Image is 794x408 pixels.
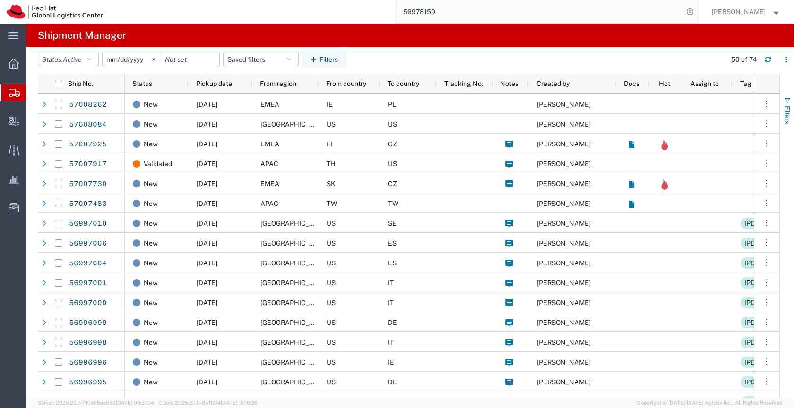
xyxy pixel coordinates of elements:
[260,180,279,187] span: EMEA
[326,80,366,87] span: From country
[38,400,154,406] span: Server: 2025.20.0-710e05ee653
[744,218,766,229] div: IPD EU
[197,279,217,287] span: 10/01/2025
[197,358,217,366] span: 10/01/2025
[197,259,217,267] span: 10/01/2025
[197,200,217,207] span: 10/02/2025
[260,378,328,386] span: North America
[784,106,791,124] span: Filters
[69,236,107,251] a: 56997006
[69,177,107,192] a: 57007730
[144,194,158,213] span: New
[537,101,591,108] span: Maura Connolly
[388,140,397,148] span: CZ
[144,213,158,233] span: New
[327,239,336,247] span: US
[537,319,591,326] span: Debbie Margulies
[731,55,757,65] div: 50 of 74
[327,200,337,207] span: TW
[144,352,158,372] span: New
[158,400,258,406] span: Client: 2025.20.0-8b113f4
[744,297,766,308] div: IPD EU
[388,378,397,386] span: DE
[327,120,336,128] span: US
[69,97,107,112] a: 57008262
[144,313,158,332] span: New
[260,120,328,128] span: North America
[388,160,397,168] span: US
[537,140,591,148] span: Jarkko Strahle
[690,80,719,87] span: Assign to
[537,299,591,306] span: Debbie Margulies
[327,101,333,108] span: IE
[744,317,766,328] div: IPD EU
[197,140,217,148] span: 10/21/2025
[537,180,591,187] span: Andrea Hanakova
[744,357,766,368] div: IPD EU
[69,375,107,390] a: 56996995
[260,259,328,267] span: North America
[144,114,158,134] span: New
[327,378,336,386] span: US
[537,239,591,247] span: Debbie Margulies
[637,399,783,407] span: Copyright © [DATE]-[DATE] Agistix Inc., All Rights Reserved
[116,400,154,406] span: [DATE] 09:51:04
[197,160,217,168] span: 10/02/2025
[388,101,396,108] span: PL
[197,378,217,386] span: 10/01/2025
[537,259,591,267] span: Debbie Margulies
[69,256,107,271] a: 56997004
[744,376,766,388] div: IPD EU
[63,56,82,63] span: Active
[537,220,591,227] span: Debbie Margulies
[69,196,107,212] a: 57007483
[197,120,217,128] span: 10/02/2025
[388,319,397,326] span: DE
[69,296,107,311] a: 56997000
[388,279,394,287] span: IT
[260,80,296,87] span: From region
[327,358,336,366] span: US
[302,52,346,67] button: Filters
[624,80,639,87] span: Docs
[144,233,158,253] span: New
[327,279,336,287] span: US
[144,154,172,174] span: Validated
[221,400,258,406] span: [DATE] 10:16:38
[712,7,766,17] span: Sona Mala
[197,101,217,108] span: 10/02/2025
[537,200,591,207] span: Sydney Ku
[711,6,781,17] button: [PERSON_NAME]
[327,220,336,227] span: US
[444,80,483,87] span: Tracking No.
[7,5,103,19] img: logo
[132,80,152,87] span: Status
[260,279,328,287] span: North America
[260,339,328,346] span: North America
[537,339,591,346] span: Debbie Margulies
[744,238,766,249] div: IPD EU
[744,277,766,289] div: IPD EU
[327,180,336,187] span: SK
[327,140,332,148] span: FI
[537,279,591,287] span: Debbie Margulies
[197,180,217,187] span: 10/09/2025
[161,52,219,67] input: Not set
[327,339,336,346] span: US
[327,259,336,267] span: US
[69,315,107,331] a: 56996999
[38,24,126,47] h4: Shipment Manager
[197,220,217,227] span: 10/01/2025
[69,355,107,370] a: 56996996
[659,80,670,87] span: Hot
[537,358,591,366] span: Debbie Margulies
[260,220,328,227] span: North America
[197,339,217,346] span: 10/01/2025
[144,94,158,114] span: New
[388,259,397,267] span: ES
[144,134,158,154] span: New
[69,335,107,350] a: 56996998
[388,339,394,346] span: IT
[69,276,107,291] a: 56997001
[103,52,161,67] input: Not set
